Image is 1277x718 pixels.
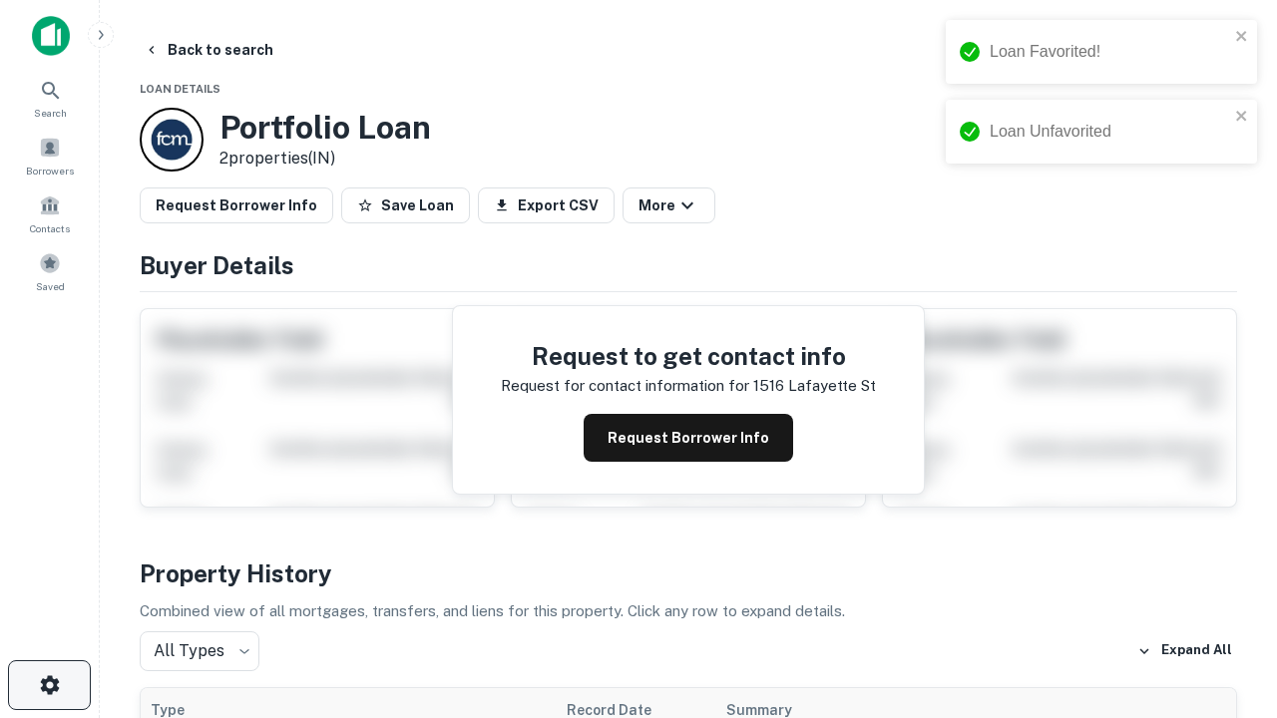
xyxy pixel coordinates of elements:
h4: Request to get contact info [501,338,876,374]
p: 2 properties (IN) [219,147,431,171]
span: Borrowers [26,163,74,179]
div: Loan Unfavorited [990,120,1229,144]
button: Request Borrower Info [584,414,793,462]
button: close [1235,28,1249,47]
button: Request Borrower Info [140,187,333,223]
button: Save Loan [341,187,470,223]
a: Borrowers [6,129,94,182]
img: capitalize-icon.png [32,16,70,56]
span: Saved [36,278,65,294]
div: Loan Favorited! [990,40,1229,64]
button: Export CSV [478,187,615,223]
iframe: Chat Widget [1177,495,1277,590]
a: Saved [6,244,94,298]
button: More [623,187,715,223]
div: All Types [140,631,259,671]
button: close [1235,108,1249,127]
h4: Property History [140,555,1237,591]
h4: Buyer Details [140,247,1237,283]
p: 1516 lafayette st [753,374,876,398]
span: Loan Details [140,83,220,95]
span: Search [34,105,67,121]
h3: Portfolio Loan [219,109,431,147]
p: Combined view of all mortgages, transfers, and liens for this property. Click any row to expand d... [140,599,1237,623]
button: Expand All [1132,636,1237,666]
a: Search [6,71,94,125]
span: Contacts [30,220,70,236]
button: Back to search [136,32,281,68]
p: Request for contact information for [501,374,749,398]
a: Contacts [6,186,94,240]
